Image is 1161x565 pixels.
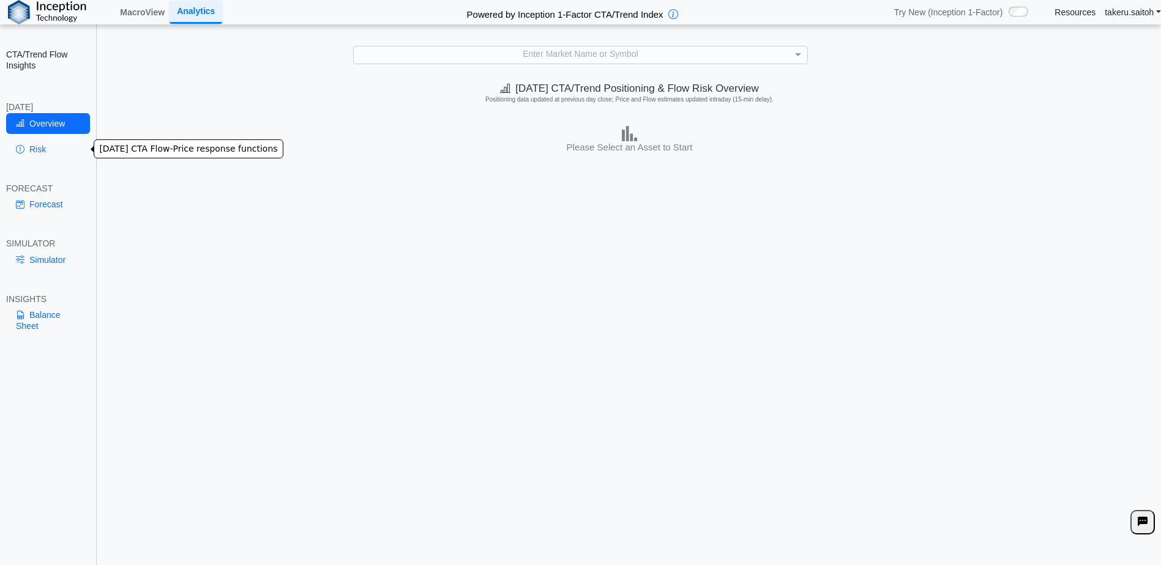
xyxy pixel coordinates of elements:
[894,7,1003,18] span: Try New (Inception 1-Factor)
[622,126,637,141] img: bar-chart.png
[1055,7,1096,18] a: Resources
[6,139,90,160] a: Risk
[1105,7,1161,18] a: takeru.saitoh
[6,113,90,134] a: Overview
[170,1,222,23] a: Analytics
[6,249,90,270] a: Simulator
[6,238,90,249] div: SIMULATOR
[103,96,1156,103] h5: Positioning data updated at previous day close; Price and Flow estimates updated intraday (15-min...
[115,2,170,23] a: MacroView
[6,194,90,215] a: Forecast
[6,305,90,336] a: Balance Sheet
[462,4,668,21] h2: Powered by Inception 1-Factor CTA/Trend Index
[6,49,90,71] h2: CTA/Trend Flow Insights
[500,83,758,94] span: [DATE] CTA/Trend Positioning & Flow Risk Overview
[101,141,1158,153] h3: Please Select an Asset to Start
[6,102,90,113] div: [DATE]
[6,294,90,305] div: INSIGHTS
[94,139,283,158] div: [DATE] CTA Flow-Price response functions
[6,183,90,194] div: FORECAST
[354,46,807,64] div: Enter Market Name or Symbol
